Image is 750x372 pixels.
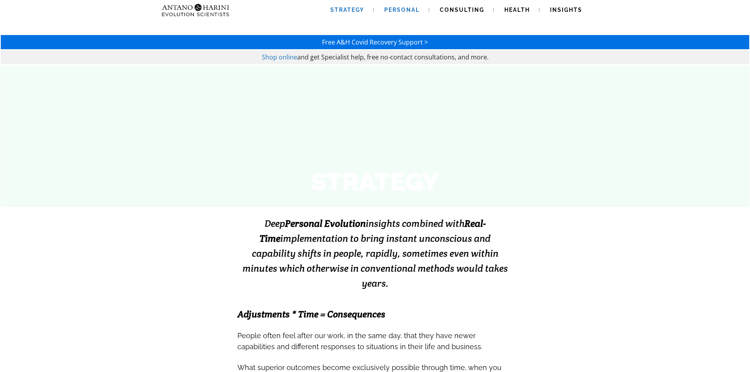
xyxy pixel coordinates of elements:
a: Shop online [262,53,297,61]
span: Insights [550,7,582,13]
strong: Personal Evolution [285,217,366,229]
a: Free A&H Covid Recovery Support > [322,38,428,46]
span: Strategy [330,7,364,13]
span: Health [504,7,530,13]
span: People often feel after our work, in the same day, that they have newer capabilities and differen... [237,331,482,351]
span: Consulting [440,7,484,13]
span: Personal [384,7,420,13]
span: and get Specialist help, free no-contact consultations, and more. [297,53,489,61]
strong: STRATEGY [311,167,439,196]
span: Deep insights combined with implementation to bring instant unconscious and capability shifts in ... [243,217,508,289]
span: Adjustments * Time = Consequences [237,308,385,320]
